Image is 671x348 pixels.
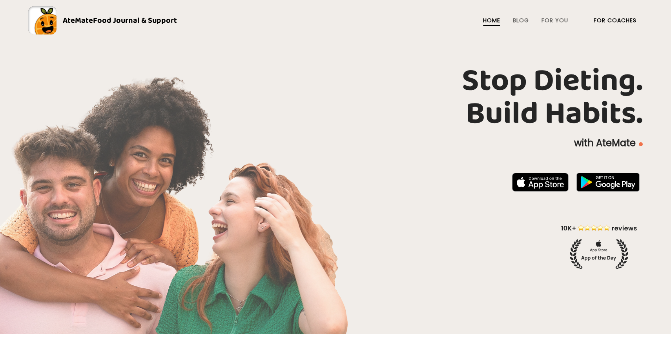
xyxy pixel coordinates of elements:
[483,17,500,24] a: Home
[57,14,177,27] div: AteMate
[28,137,643,149] p: with AteMate
[576,173,640,192] img: badge-download-google.png
[28,65,643,130] h1: Stop Dieting. Build Habits.
[28,6,643,34] a: AteMateFood Journal & Support
[93,14,177,27] span: Food Journal & Support
[542,17,568,24] a: For You
[555,223,643,269] img: home-hero-appoftheday.png
[512,173,569,192] img: badge-download-apple.svg
[594,17,636,24] a: For Coaches
[513,17,529,24] a: Blog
